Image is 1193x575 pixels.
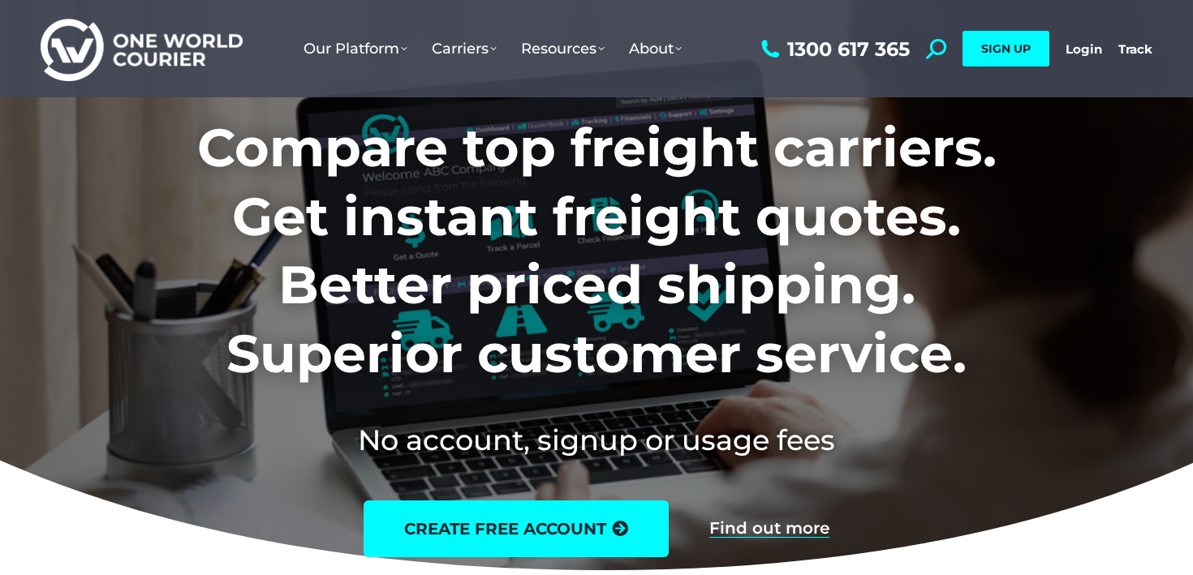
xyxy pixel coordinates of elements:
[629,40,682,58] span: About
[981,41,1031,56] span: SIGN UP
[509,24,617,74] a: Resources
[304,40,407,58] span: Our Platform
[709,520,829,538] a: Find out more
[617,24,694,74] a: About
[364,500,669,557] a: create free account
[90,114,1104,388] h1: Compare top freight carriers. Get instant freight quotes. Better priced shipping. Superior custom...
[432,40,497,58] span: Carriers
[1066,41,1102,57] a: Login
[521,40,605,58] span: Resources
[1118,41,1152,57] a: Track
[41,16,243,82] img: One World Courier
[963,31,1049,67] a: SIGN UP
[90,420,1104,460] h2: No account, signup or usage fees
[757,39,910,59] a: 1300 617 365
[420,24,509,74] a: Carriers
[291,24,420,74] a: Our Platform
